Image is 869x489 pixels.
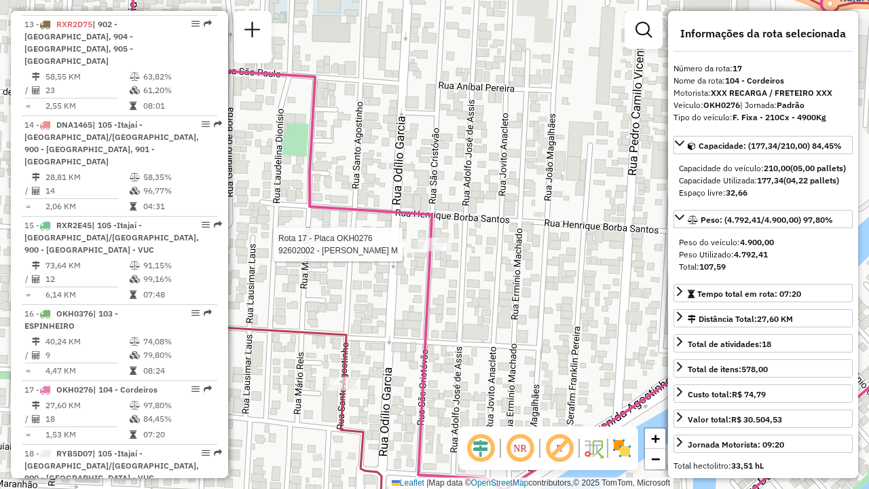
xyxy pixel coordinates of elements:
span: 17 - [24,384,158,395]
td: 9 [45,348,129,362]
td: 07:20 [143,428,211,441]
td: = [24,288,31,302]
span: 16 - [24,308,118,331]
strong: 32,66 [726,187,747,198]
td: = [24,99,31,113]
i: % de utilização da cubagem [130,275,140,283]
span: Ocultar NR [504,432,536,465]
a: Total de itens:578,00 [673,359,853,378]
td: 04:31 [143,200,211,213]
td: 4,47 KM [45,364,129,378]
div: Veículo: [673,99,853,111]
a: Distância Total:27,60 KM [673,309,853,327]
td: 79,80% [143,348,211,362]
span: RXR2D75 [56,19,92,29]
i: % de utilização do peso [130,261,140,270]
td: 08:01 [143,99,211,113]
span: Capacidade: (177,34/210,00) 84,45% [699,141,842,151]
em: Rota exportada [204,385,212,393]
em: Rota exportada [204,20,212,28]
em: Rota exportada [214,221,222,229]
td: / [24,184,31,198]
div: Nome da rota: [673,75,853,87]
span: + [651,430,660,447]
span: DNA1465 [56,120,92,130]
i: Distância Total [32,338,40,346]
strong: (05,00 pallets) [790,163,846,173]
h4: Informações da rota selecionada [673,27,853,40]
i: % de utilização da cubagem [130,351,140,359]
td: 61,20% [143,84,211,97]
td: 28,81 KM [45,170,129,184]
img: Fluxo de ruas [583,437,604,459]
i: Distância Total [32,73,40,81]
strong: 4.900,00 [740,237,774,247]
div: Total hectolitro: [673,460,853,472]
i: % de utilização da cubagem [130,86,140,94]
div: Jornada Motorista: 09:20 [688,439,784,451]
i: Distância Total [32,401,40,410]
div: Número da rota: [673,62,853,75]
td: 96,77% [143,184,211,198]
td: 40,24 KM [45,335,129,348]
span: | 105 -Itajaí - [GEOGRAPHIC_DATA]/[GEOGRAPHIC_DATA], 900 - [GEOGRAPHIC_DATA] - VUC [24,220,199,255]
div: Capacidade: (177,34/210,00) 84,45% [673,157,853,204]
td: 6,14 KM [45,288,129,302]
i: % de utilização do peso [130,338,140,346]
td: = [24,428,31,441]
em: Opções [202,120,210,128]
span: | 104 - Cordeiros [93,384,158,395]
i: Tempo total em rota [130,431,136,439]
strong: R$ 30.504,53 [731,414,782,424]
td: 2,06 KM [45,200,129,213]
span: Ocultar deslocamento [464,432,497,465]
strong: 578,00 [741,364,768,374]
span: 27,60 KM [757,314,793,324]
div: Total de itens: [688,363,768,376]
td: = [24,200,31,213]
span: Total de atividades: [688,339,771,349]
a: Jornada Motorista: 09:20 [673,435,853,453]
strong: 177,34 [757,175,783,185]
div: Capacidade do veículo: [679,162,847,175]
strong: XXX RECARGA / FRETEIRO XXX [711,88,832,98]
a: OpenStreetMap [471,478,529,488]
a: Tempo total em rota: 07:20 [673,284,853,302]
td: 58,55 KM [45,70,129,84]
em: Opções [202,449,210,457]
i: Tempo total em rota [130,102,136,110]
em: Opções [191,309,200,317]
td: 23 [45,84,129,97]
span: Peso: (4.792,41/4.900,00) 97,80% [701,215,833,225]
span: Peso do veículo: [679,237,774,247]
div: Espaço livre: [679,187,847,199]
span: | 105 -Itajaí - [GEOGRAPHIC_DATA]/[GEOGRAPHIC_DATA], 900 - [GEOGRAPHIC_DATA], 901 - [GEOGRAPHIC_D... [24,120,199,166]
div: Custo total: [688,388,766,401]
td: 18 [45,412,129,426]
div: Valor total: [688,414,782,426]
i: % de utilização da cubagem [130,415,140,423]
a: Valor total:R$ 30.504,53 [673,410,853,428]
a: Leaflet [392,478,424,488]
i: % de utilização do peso [130,73,140,81]
em: Rota exportada [214,120,222,128]
strong: Padrão [777,100,805,110]
span: Tempo total em rota: 07:20 [697,289,801,299]
td: 97,80% [143,399,211,412]
td: / [24,272,31,286]
span: | [426,478,428,488]
span: | Jornada: [740,100,805,110]
i: Total de Atividades [32,275,40,283]
em: Opções [191,385,200,393]
td: 63,82% [143,70,211,84]
td: 07:48 [143,288,211,302]
td: / [24,84,31,97]
strong: OKH0276 [703,100,740,110]
td: 14 [45,184,129,198]
td: 1,53 KM [45,428,129,441]
span: OKH0376 [56,308,93,319]
a: Capacidade: (177,34/210,00) 84,45% [673,136,853,154]
strong: 17 [733,63,742,73]
span: 13 - [24,19,133,66]
i: % de utilização do peso [130,173,140,181]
